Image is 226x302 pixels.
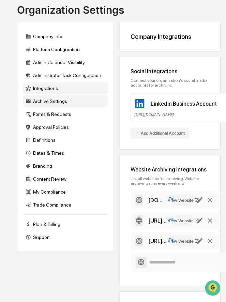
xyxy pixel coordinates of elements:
[116,54,124,62] button: Start new chat
[7,87,12,92] div: 🖐️
[7,100,12,105] div: 🔎
[4,83,47,95] a: 🖐️Preclearance
[148,197,167,203] div: www.highpointcpa.com
[23,147,108,159] div: Dates & Times
[23,199,108,211] div: Trade Compliance
[47,83,87,95] a: 🗄️Attestations
[174,195,193,206] button: View Website
[14,86,44,93] span: Preclearance
[167,196,185,202] span: Full Site
[49,87,55,92] div: 🗄️
[23,173,108,185] div: Content Review
[167,237,185,243] span: Full Site
[68,116,82,121] span: Pylon
[134,98,145,109] img: LinkedIn Business Account Icon
[56,86,85,93] span: Attestations
[48,115,82,121] a: Powered byPylon
[151,101,217,107] div: LinkedIn Business Account
[131,127,189,138] button: Add Additional Account
[23,59,86,64] div: We're available if you need us!
[23,82,108,94] div: Integrations
[4,96,46,108] a: 🔎Data Lookup
[167,216,185,222] span: Full Site
[148,217,167,224] div: https://www.linkedin.com/company/highpointcpa/
[23,121,108,133] div: Approval Policies
[7,14,124,25] p: How can we help?
[131,33,209,40] div: Company Integrations
[131,176,209,186] div: List all websites for archiving. Website archiving runs every weekend
[23,218,108,230] div: Plan & Billing
[204,280,223,298] iframe: Open customer support
[23,56,108,69] div: Admin Calendar Visibility
[131,166,209,173] div: Website Archiving Integrations
[131,68,209,75] div: Social Integrations
[131,78,209,88] div: Connect your organization's social media accounts for archiving
[23,160,108,172] div: Branding
[23,231,108,243] div: Support
[23,95,108,107] div: Archive Settings
[14,99,43,106] span: Data Lookup
[174,236,193,246] button: View Website
[23,30,108,43] div: Company Info
[23,69,108,81] div: Administrator Task Configuration
[23,108,108,120] div: Forms & Requests
[148,238,167,244] div: https://www.instagram.com/highpointcpas/
[7,52,19,64] img: 1746055101610-c473b297-6a78-478c-a979-82029cc54cd1
[23,186,108,198] div: My Compliance
[23,43,108,56] div: Platform Configuration
[23,52,112,59] div: Start new chat
[23,134,108,146] div: Definitions
[174,215,193,226] button: View Website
